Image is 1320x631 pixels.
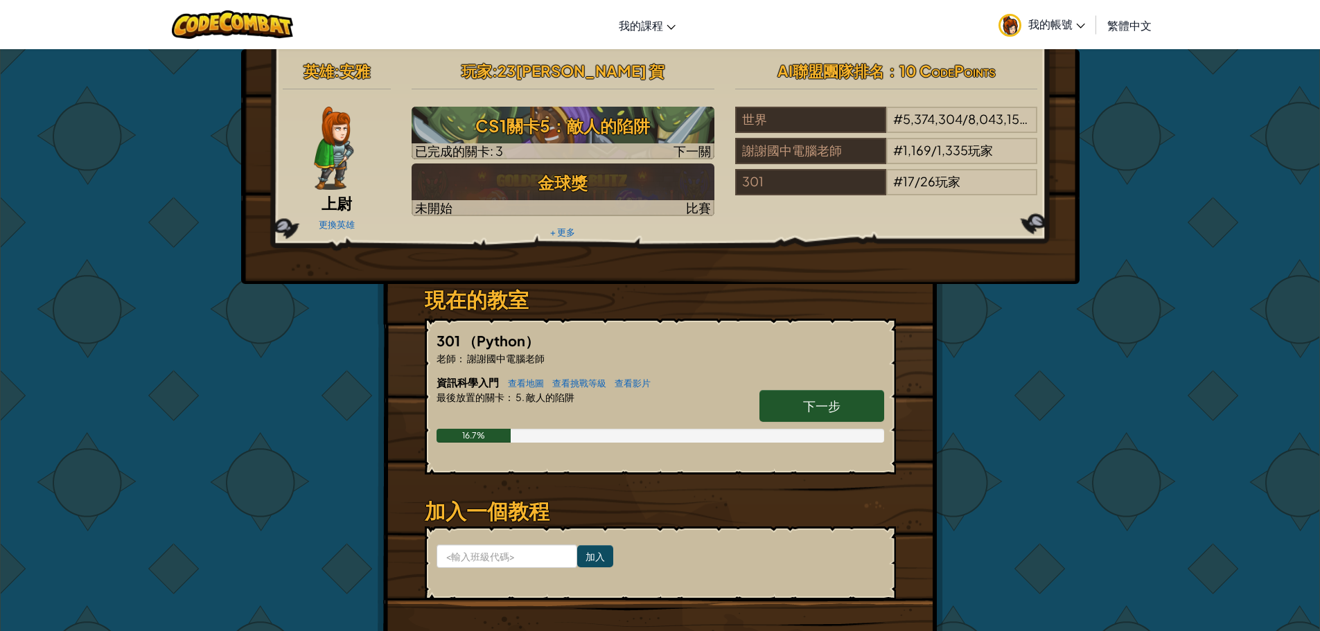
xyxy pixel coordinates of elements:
[412,107,714,159] img: CS1關卡5：敵人的陷阱
[516,391,525,403] font: 5.
[552,377,606,389] font: 查看挑戰等級
[463,332,539,349] font: （Python）
[319,219,355,230] font: 更換英雄
[415,143,503,159] font: 已完成的關卡: 3
[735,151,1038,167] a: 謝謝國中電腦老師#1,169/1,335玩家
[314,107,353,190] img: captain-pose.png
[456,352,466,364] font: ：
[893,142,903,158] font: #
[437,544,577,568] input: <輸入班級代碼>
[462,430,485,441] font: 16.7%
[415,199,452,215] font: 未開始
[935,173,960,189] font: 玩家
[920,173,935,189] font: 26
[903,111,962,127] font: 5,374,304
[612,6,683,44] a: 我的課程
[461,61,492,80] font: 玩家
[1100,6,1159,44] a: 繁體中文
[467,352,545,364] font: 謝謝國中電腦老師
[340,61,370,80] font: 安雅
[425,286,529,312] font: 現在的教室
[893,173,903,189] font: #
[937,142,968,158] font: 1,335
[172,10,293,39] img: CodeCombat 徽標
[735,182,1038,198] a: 301#17/26玩家
[735,120,1038,136] a: 世界#5,374,304/8,043,158玩家
[437,352,456,364] font: 老師
[412,163,714,216] img: 金球獎
[498,61,665,80] font: 23[PERSON_NAME] 賀
[742,111,767,127] font: 世界
[437,375,499,389] font: 資訊科學入門
[998,14,1021,37] img: avatar
[619,18,663,33] font: 我的課程
[777,61,884,80] font: AI聯盟團隊排名
[504,391,514,403] font: ：
[903,142,931,158] font: 1,169
[538,172,588,193] font: 金球獎
[884,61,996,80] font: ：10 CodePoints
[931,142,937,158] font: /
[437,332,460,349] font: 301
[550,226,575,238] font: + 更多
[425,497,549,524] font: 加入一個教程
[526,391,574,403] font: 敵人的陷阱
[475,115,650,136] font: CS1關卡5：敵人的陷阱
[803,398,841,414] font: 下一步
[915,173,920,189] font: /
[412,163,714,216] a: 金球獎未開始比賽
[1028,17,1073,31] font: 我的帳號
[322,193,352,213] font: 上尉
[437,391,504,403] font: 最後放置的關卡
[615,377,651,389] font: 查看影片
[962,111,968,127] font: /
[742,173,764,189] font: 301
[508,377,544,389] font: 查看地圖
[334,61,340,80] font: :
[577,545,613,567] input: 加入
[412,107,714,159] a: 下一關
[903,173,915,189] font: 17
[992,3,1092,46] a: 我的帳號
[893,111,903,127] font: #
[742,142,842,158] font: 謝謝國中電腦老師
[968,111,1028,127] font: 8,043,158
[492,61,498,80] font: :
[303,61,334,80] font: 英雄
[968,142,993,158] font: 玩家
[686,199,711,215] font: 比賽
[674,143,711,159] font: 下一關
[1107,18,1152,33] font: 繁體中文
